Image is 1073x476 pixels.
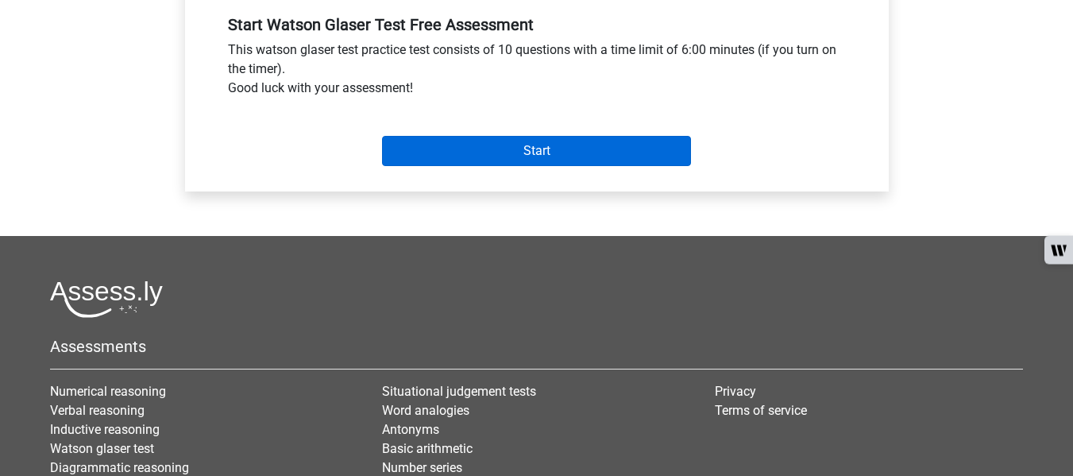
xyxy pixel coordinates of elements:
a: Watson glaser test [50,441,154,456]
h5: Assessments [50,337,1023,356]
a: Situational judgement tests [382,384,536,399]
a: Number series [382,460,462,475]
div: This watson glaser test practice test consists of 10 questions with a time limit of 6:00 minutes ... [216,41,858,104]
input: Start [382,136,691,166]
h5: Start Watson Glaser Test Free Assessment [228,15,846,34]
a: Basic arithmetic [382,441,473,456]
a: Terms of service [715,403,807,418]
img: Assessly logo [50,281,163,318]
a: Word analogies [382,403,469,418]
a: Antonyms [382,422,439,437]
a: Verbal reasoning [50,403,145,418]
a: Inductive reasoning [50,422,160,437]
a: Diagrammatic reasoning [50,460,189,475]
a: Numerical reasoning [50,384,166,399]
a: Privacy [715,384,756,399]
